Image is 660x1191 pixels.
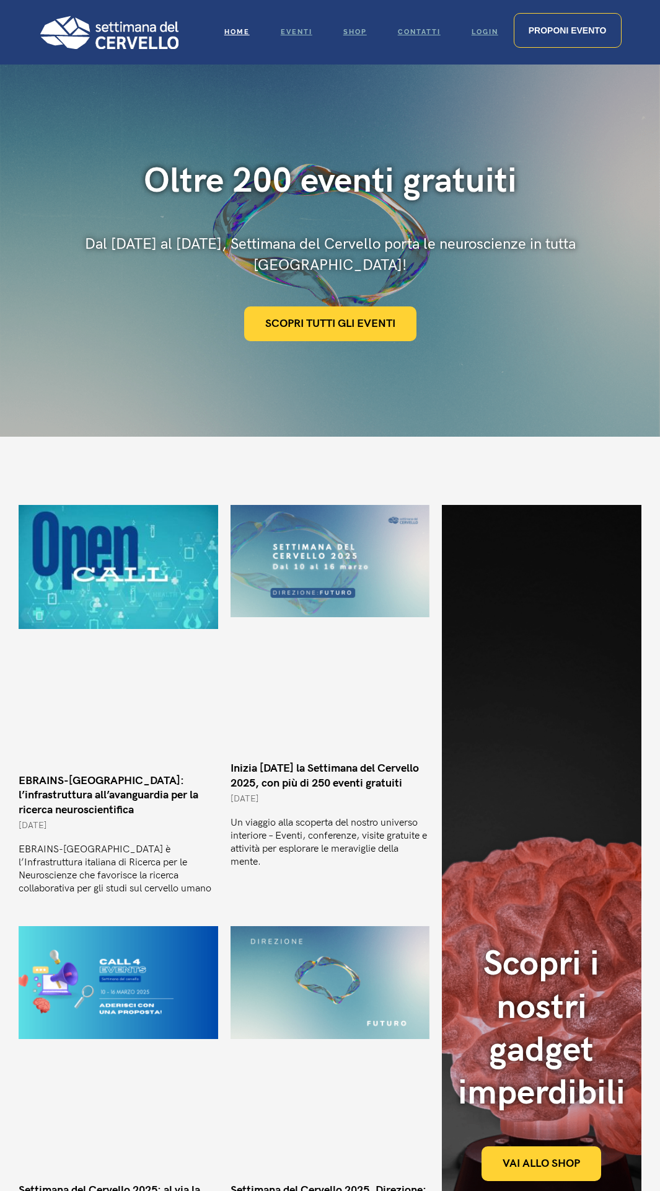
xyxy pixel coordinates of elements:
[231,762,419,789] a: Inizia [DATE] la Settimana del Cervello 2025, con più di 250 eventi gratuiti
[224,28,250,36] span: Home
[514,13,622,48] a: Proponi evento
[244,306,416,341] a: Scopri tutti gli eventi
[343,28,367,36] span: Shop
[281,28,312,36] span: Eventi
[19,844,218,895] p: EBRAINS-[GEOGRAPHIC_DATA] è l’Infrastruttura italiana di Ricerca per le Neuroscienze che favorisc...
[19,820,47,831] span: [DATE]
[482,1146,602,1181] a: Vai allo shop
[472,28,498,36] span: Login
[458,943,625,1115] div: Scopri i nostri gadget imperdibili
[19,774,198,816] a: EBRAINS-[GEOGRAPHIC_DATA]: l’infrastruttura all’avanguardia per la ricerca neuroscientifica
[31,160,629,203] div: Oltre 200 eventi gratuiti
[31,234,629,275] div: Dal [DATE] al [DATE], Settimana del Cervello porta le neuroscienze in tutta [GEOGRAPHIC_DATA]!
[39,16,178,49] img: Logo
[398,28,441,36] span: Contatti
[231,793,259,804] span: [DATE]
[231,817,430,868] p: Un viaggio alla scoperta del nostro universo interiore – Eventi, conferenze, visite gratuite e at...
[529,25,607,35] span: Proponi evento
